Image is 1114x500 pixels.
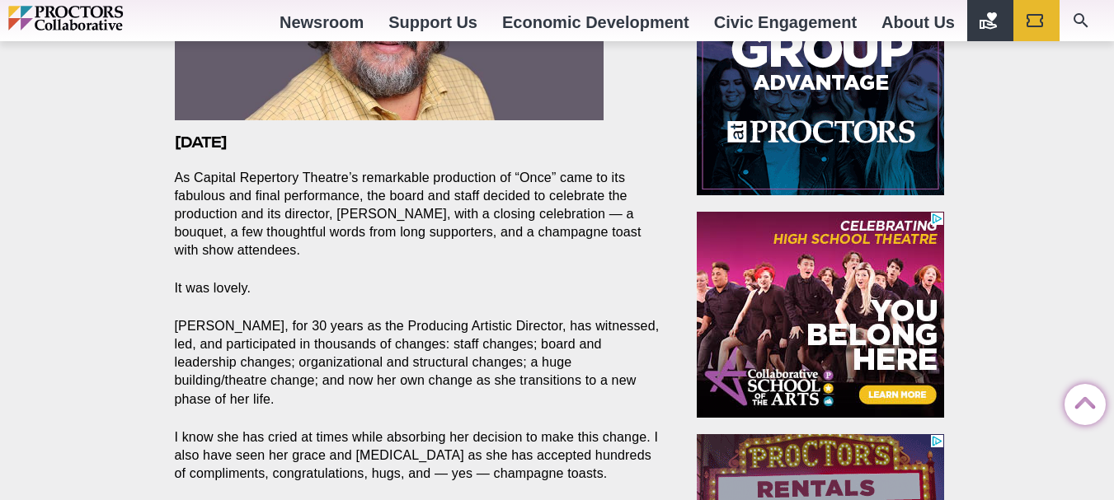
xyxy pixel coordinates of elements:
img: Proctors logo [8,6,194,30]
h3: [DATE] [175,133,660,152]
iframe: Advertisement [697,212,944,418]
p: I know she has cried at times while absorbing her decision to make this change. I also have seen ... [175,428,660,483]
p: It was lovely. [175,279,660,297]
p: As Capital Repertory Theatre’s remarkable production of “Once” came to its fabulous and final per... [175,169,660,259]
p: [PERSON_NAME], for 30 years as the Producing Artistic Director, has witnessed, led, and participa... [175,317,660,408]
a: Back to Top [1065,385,1098,418]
